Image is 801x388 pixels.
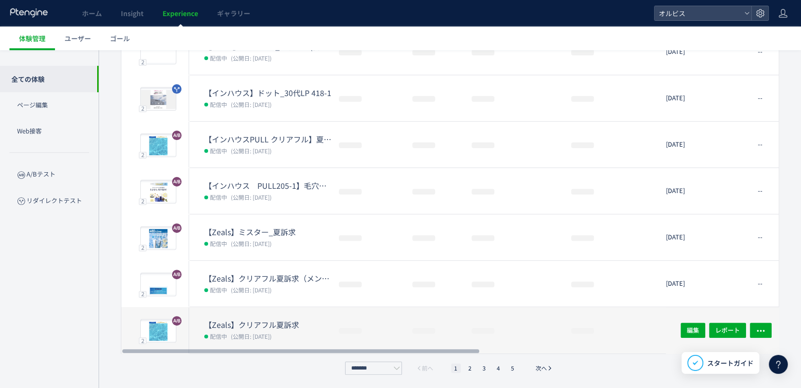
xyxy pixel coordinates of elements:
[139,337,146,344] div: 2
[141,228,176,249] img: 33f04b145e367f707e3f226de6729cb41754473847723.jpeg
[141,320,176,342] img: 62fa6a61f809f48217e0a15ab6641da41754472161144.jpeg
[658,75,748,121] div: [DATE]
[210,331,227,341] span: 配信中
[204,134,331,145] dt: 【インハウスPULL クリアフル】夏訴求 205
[656,6,740,20] span: オルビス
[204,88,331,98] dt: 【インハウス】ドット_30代LP 418-1
[204,227,331,238] dt: 【Zeals】ミスター_夏訴求
[163,9,198,18] span: Experience
[141,181,176,203] img: a90f278fedf00b5b0a120f8fea8c1d7d1754569681758.jpeg
[204,41,331,52] dt: 【PUSH】ユー301-1_ヘッダー(終売訴求vs権威)
[451,363,461,373] li: 1
[231,239,272,247] span: (公開日: [DATE])
[139,198,146,204] div: 2
[687,323,699,338] span: 編集
[141,274,176,296] img: 2d0fceaf4c322b432b7311b1da88e4471754472183005.jpeg
[64,34,91,43] span: ユーザー
[141,88,176,110] img: 9584880f03bd04054b56e8e8a066b24b1754646345010.jpeg
[210,285,227,294] span: 配信中
[343,362,558,375] div: pagination
[210,192,227,202] span: 配信中
[658,122,748,168] div: [DATE]
[139,59,146,65] div: 2
[465,363,475,373] li: 2
[210,238,227,248] span: 配信中
[413,363,436,373] button: 前へ
[141,42,176,64] img: c907e54416db144ba18275450211b12e1754631494929.jpeg
[494,363,503,373] li: 4
[139,151,146,158] div: 2
[139,291,146,297] div: 2
[141,135,176,157] img: 48611a6220ee2fed8b0a5d9949d1a63c1751344373828.jpeg
[231,147,272,155] span: (公開日: [DATE])
[707,358,754,368] span: スタートガイド
[536,363,547,373] span: 次へ
[19,34,46,43] span: 体験管理
[658,261,748,307] div: [DATE]
[231,286,272,294] span: (公開日: [DATE])
[231,100,272,108] span: (公開日: [DATE])
[82,9,102,18] span: ホーム
[217,9,250,18] span: ギャラリー
[658,214,748,260] div: [DATE]
[231,193,272,201] span: (公開日: [DATE])
[121,9,144,18] span: Insight
[658,29,748,75] div: [DATE]
[210,146,227,155] span: 配信中
[204,319,331,330] dt: 【Zeals】クリアフル夏訴求
[658,307,748,353] div: [DATE]
[210,53,227,62] span: 配信中
[210,99,227,109] span: 配信中
[139,244,146,251] div: 2
[715,323,740,338] span: レポート
[231,332,272,340] span: (公開日: [DATE])
[533,363,555,373] button: 次へ
[139,105,146,112] div: 2
[508,363,518,373] li: 5
[658,168,748,214] div: [DATE]
[422,363,433,373] span: 前へ
[681,323,705,338] button: 編集
[480,363,489,373] li: 3
[204,273,331,284] dt: 【Zeals】クリアフル夏訴求（メンズ）
[110,34,130,43] span: ゴール
[709,323,746,338] button: レポート
[231,54,272,62] span: (公開日: [DATE])
[204,180,331,191] dt: 【インハウス PULL205-1】毛穴クリアフル検証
